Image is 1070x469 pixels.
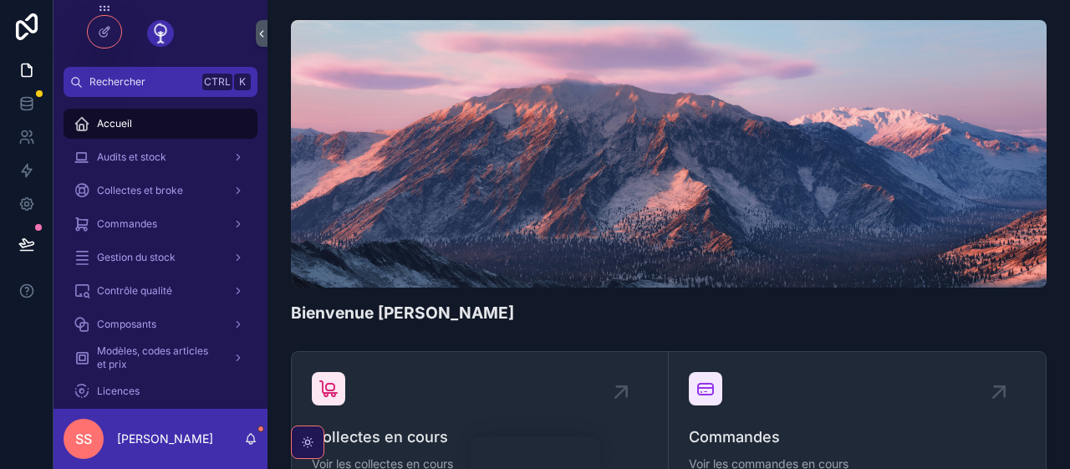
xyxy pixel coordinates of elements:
span: Contrôle qualité [97,284,172,298]
a: Composants [64,309,257,339]
span: SS [75,429,92,449]
a: Accueil [64,109,257,139]
span: K [236,75,249,89]
div: scrollable content [53,97,267,409]
span: Collectes en cours [312,426,648,449]
span: Accueil [97,117,132,130]
a: Audits et stock [64,142,257,172]
span: Commandes [689,426,1026,449]
span: Licences [97,385,140,398]
span: Rechercher [89,75,196,89]
p: [PERSON_NAME] [117,431,213,447]
a: Commandes [64,209,257,239]
button: RechercherCtrlK [64,67,257,97]
span: Collectes et broke [97,184,183,197]
span: Audits et stock [97,150,166,164]
img: App logo [147,20,174,47]
a: Collectes et broke [64,176,257,206]
a: Licences [64,376,257,406]
span: Modèles, codes articles et prix [97,344,219,371]
span: Ctrl [202,74,232,90]
h1: Bienvenue [PERSON_NAME] [291,301,514,324]
a: Modèles, codes articles et prix [64,343,257,373]
span: Gestion du stock [97,251,176,264]
a: Contrôle qualité [64,276,257,306]
span: Composants [97,318,156,331]
span: Commandes [97,217,157,231]
a: Gestion du stock [64,242,257,273]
